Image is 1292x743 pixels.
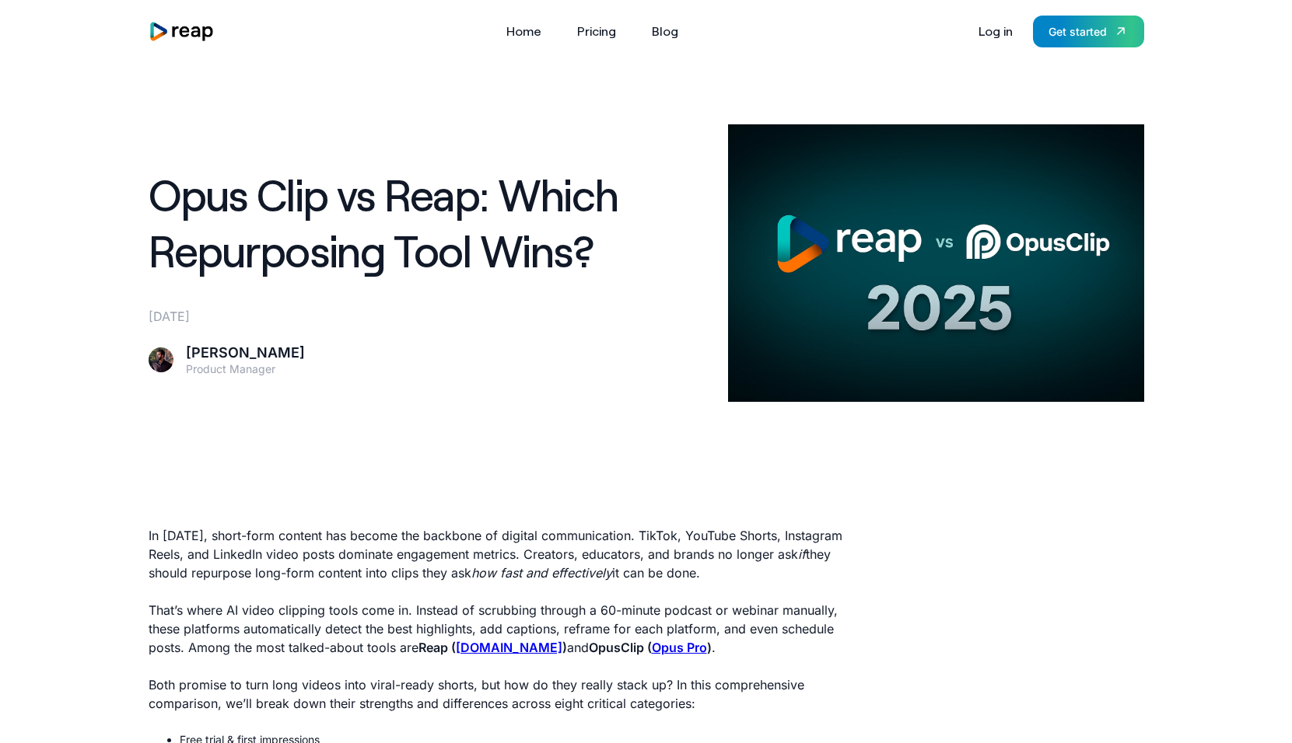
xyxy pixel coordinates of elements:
em: if [798,546,806,562]
div: [DATE] [149,307,709,326]
img: reap logo [149,21,215,42]
strong: ) [707,640,712,655]
a: Get started [1033,16,1144,47]
strong: OpusClip ( [589,640,652,655]
em: how fast and effectively [471,565,612,581]
a: Home [499,19,549,44]
a: [DOMAIN_NAME] [456,640,562,655]
div: Get started [1049,23,1107,40]
a: Opus Pro [652,640,707,655]
strong: Reap ( [418,640,456,655]
h1: Opus Clip vs Reap: Which Repurposing Tool Wins? [149,166,709,280]
div: [PERSON_NAME] [186,344,305,362]
a: home [149,21,215,42]
a: Log in [971,19,1021,44]
strong: ) [562,640,567,655]
p: That’s where AI video clipping tools come in. Instead of scrubbing through a 60-minute podcast or... [149,601,852,657]
a: Blog [644,19,686,44]
a: Pricing [569,19,624,44]
p: Both promise to turn long videos into viral-ready shorts, but how do they really stack up? In thi... [149,675,852,713]
div: Product Manager [186,362,305,376]
p: In [DATE], short-form content has become the backbone of digital communication. TikTok, YouTube S... [149,526,852,582]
